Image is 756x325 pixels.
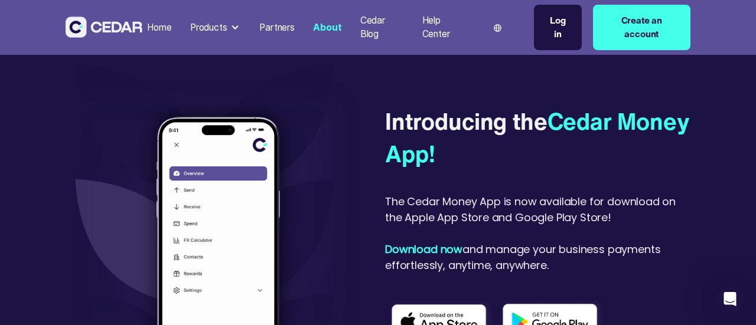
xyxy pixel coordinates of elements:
div: Cedar Blog [360,14,404,41]
a: About [308,15,346,41]
div: Log in [546,14,570,41]
a: Help Center [418,8,473,47]
div: Partners [259,21,295,35]
a: Cedar Blog [356,8,408,47]
a: Log in [534,5,582,50]
img: world icon [494,24,501,31]
div: Products [190,21,227,35]
div: The Cedar Money App is now available for download on the Apple App Store and Google Play Store! a... [385,193,690,273]
div: Home [147,21,171,35]
div: About [313,21,341,35]
a: Home [142,15,176,41]
div: Introducing the [385,106,690,170]
iframe: Intercom live chat [716,285,744,313]
a: Partners [255,15,299,41]
span: Cedar Money App! [385,104,690,170]
div: Products [185,16,246,39]
strong: Download now [385,242,462,257]
a: Create an account [593,5,690,50]
div: Help Center [422,14,468,41]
